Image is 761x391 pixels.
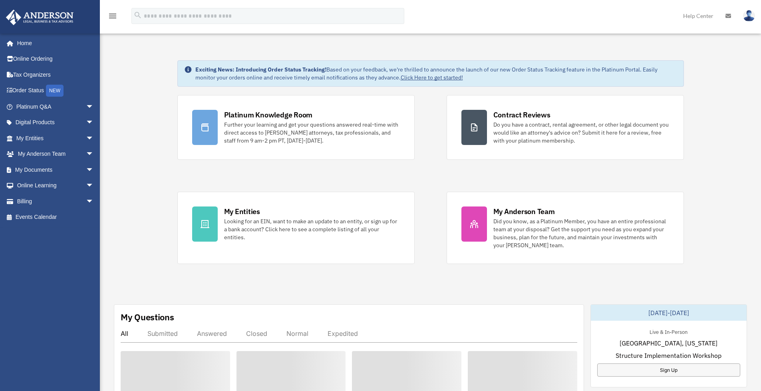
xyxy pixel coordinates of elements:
a: Billingarrow_drop_down [6,193,106,209]
img: User Pic [743,10,755,22]
a: Sign Up [597,363,740,377]
div: Expedited [328,329,358,337]
a: Platinum Knowledge Room Further your learning and get your questions answered real-time with dire... [177,95,415,160]
div: Further your learning and get your questions answered real-time with direct access to [PERSON_NAM... [224,121,400,145]
span: arrow_drop_down [86,178,102,194]
i: menu [108,11,117,21]
a: Events Calendar [6,209,106,225]
span: arrow_drop_down [86,115,102,131]
div: My Questions [121,311,174,323]
span: Structure Implementation Workshop [616,351,721,360]
a: Online Ordering [6,51,106,67]
span: [GEOGRAPHIC_DATA], [US_STATE] [620,338,717,348]
i: search [133,11,142,20]
div: Do you have a contract, rental agreement, or other legal document you would like an attorney's ad... [493,121,669,145]
div: [DATE]-[DATE] [591,305,747,321]
div: Looking for an EIN, want to make an update to an entity, or sign up for a bank account? Click her... [224,217,400,241]
div: My Anderson Team [493,206,555,216]
a: menu [108,14,117,21]
a: My Documentsarrow_drop_down [6,162,106,178]
a: Platinum Q&Aarrow_drop_down [6,99,106,115]
a: Contract Reviews Do you have a contract, rental agreement, or other legal document you would like... [447,95,684,160]
div: Platinum Knowledge Room [224,110,313,120]
span: arrow_drop_down [86,99,102,115]
div: Answered [197,329,227,337]
div: Submitted [147,329,178,337]
a: Online Learningarrow_drop_down [6,178,106,194]
div: Based on your feedback, we're thrilled to announce the launch of our new Order Status Tracking fe... [195,65,677,81]
a: Digital Productsarrow_drop_down [6,115,106,131]
a: My Entities Looking for an EIN, want to make an update to an entity, or sign up for a bank accoun... [177,192,415,264]
img: Anderson Advisors Platinum Portal [4,10,76,25]
span: arrow_drop_down [86,130,102,147]
div: Did you know, as a Platinum Member, you have an entire professional team at your disposal? Get th... [493,217,669,249]
div: Normal [286,329,308,337]
a: Home [6,35,102,51]
a: Click Here to get started! [401,74,463,81]
div: My Entities [224,206,260,216]
a: Tax Organizers [6,67,106,83]
a: Order StatusNEW [6,83,106,99]
div: Live & In-Person [643,327,694,335]
div: Contract Reviews [493,110,550,120]
div: Closed [246,329,267,337]
div: All [121,329,128,337]
strong: Exciting News: Introducing Order Status Tracking! [195,66,326,73]
span: arrow_drop_down [86,193,102,210]
span: arrow_drop_down [86,162,102,178]
span: arrow_drop_down [86,146,102,163]
div: NEW [46,85,64,97]
a: My Anderson Team Did you know, as a Platinum Member, you have an entire professional team at your... [447,192,684,264]
a: My Anderson Teamarrow_drop_down [6,146,106,162]
a: My Entitiesarrow_drop_down [6,130,106,146]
